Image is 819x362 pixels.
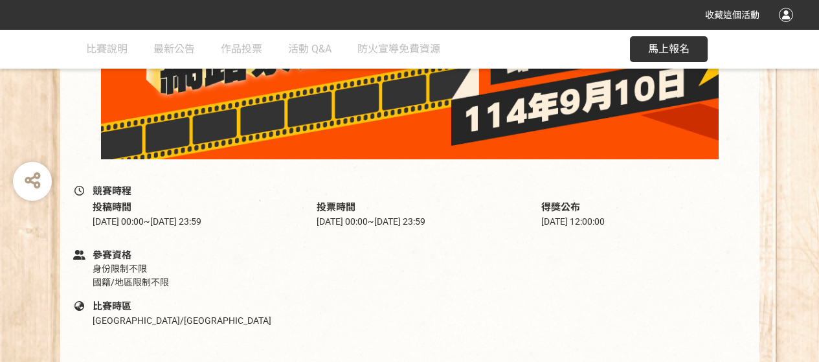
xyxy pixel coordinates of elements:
a: 作品投票 [221,30,262,69]
span: [DATE] 23:59 [374,216,425,227]
a: 活動 Q&A [288,30,331,69]
span: ~ [144,216,150,227]
span: 作品投票 [221,43,262,55]
span: 不限 [151,277,169,288]
span: 收藏這個活動 [705,10,759,20]
span: 參賽資格 [93,249,131,261]
span: [DATE] 00:00 [317,216,368,227]
span: 比賽說明 [86,43,128,55]
span: 活動 Q&A [288,43,331,55]
span: 防火宣導免費資源 [357,43,440,55]
span: 國籍/地區限制 [93,277,151,288]
a: 比賽說明 [86,30,128,69]
span: 競賽時程 [93,185,131,197]
span: 投稿時間 [93,201,131,213]
span: 最新公告 [153,43,195,55]
button: 馬上報名 [630,36,708,62]
span: ~ [368,216,374,227]
span: 馬上報名 [648,43,690,55]
a: 防火宣導免費資源 [357,30,440,69]
span: 投票時間 [317,201,355,213]
span: [DATE] 23:59 [150,216,201,227]
span: 得獎公布 [541,201,580,213]
a: 最新公告 [153,30,195,69]
span: 身份限制 [93,264,129,274]
span: [GEOGRAPHIC_DATA]/[GEOGRAPHIC_DATA] [93,315,271,326]
span: [DATE] 12:00:00 [541,216,605,227]
span: 不限 [129,264,147,274]
span: [DATE] 00:00 [93,216,144,227]
span: 比賽時區 [93,300,131,312]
